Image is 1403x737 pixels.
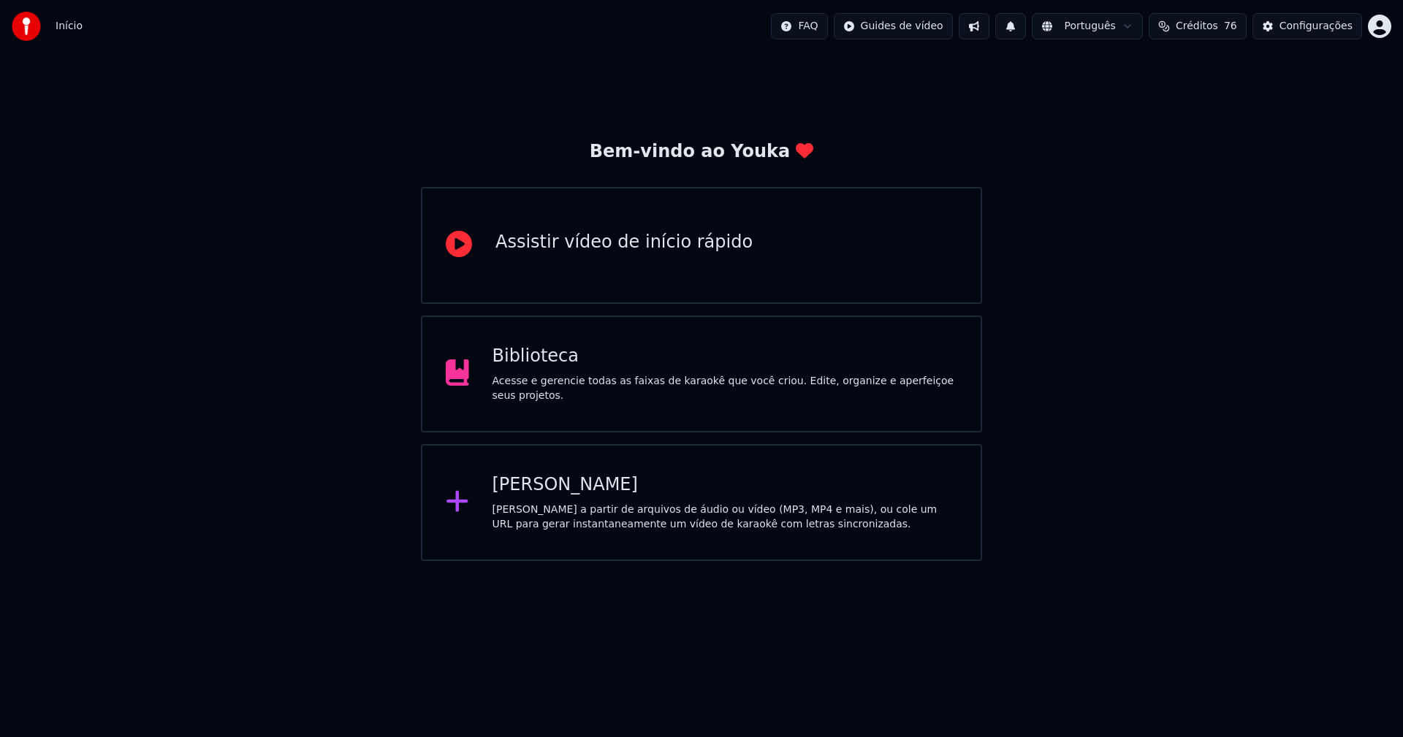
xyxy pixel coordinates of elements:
[1280,19,1353,34] div: Configurações
[493,473,958,497] div: [PERSON_NAME]
[1176,19,1218,34] span: Créditos
[56,19,83,34] nav: breadcrumb
[495,231,753,254] div: Assistir vídeo de início rápido
[12,12,41,41] img: youka
[493,503,958,532] div: [PERSON_NAME] a partir de arquivos de áudio ou vídeo (MP3, MP4 e mais), ou cole um URL para gerar...
[493,345,958,368] div: Biblioteca
[1149,13,1247,39] button: Créditos76
[590,140,813,164] div: Bem-vindo ao Youka
[834,13,953,39] button: Guides de vídeo
[1224,19,1237,34] span: 76
[771,13,827,39] button: FAQ
[493,374,958,403] div: Acesse e gerencie todas as faixas de karaokê que você criou. Edite, organize e aperfeiçoe seus pr...
[1252,13,1362,39] button: Configurações
[56,19,83,34] span: Início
